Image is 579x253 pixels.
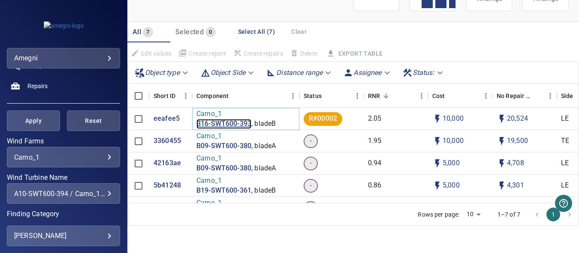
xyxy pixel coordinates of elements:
button: Menu [415,89,428,102]
div: Cost [428,84,492,108]
p: 1.95 [368,136,382,146]
a: 3360455 [154,136,181,146]
svg: Auto cost [432,158,443,169]
a: B16-SWT600-393 [196,119,251,129]
div: 10 [463,208,484,220]
em: Distance range [276,68,323,77]
div: Distance range [262,65,336,80]
div: Wind Farms [7,147,120,167]
button: Apply [7,110,60,131]
a: B09-SWT600-380 [196,141,251,151]
p: B19-SWT600-361 [196,186,251,196]
span: - [305,203,317,213]
div: Short ID [149,84,192,108]
button: page 1 [546,208,560,221]
p: fb0e17c [154,203,179,213]
span: Findings that are included in repair orders can not be deleted [286,46,321,61]
p: 10,000 [443,136,464,146]
p: 20,524 [507,114,528,124]
span: - [305,181,317,190]
p: , bladeA [251,164,276,173]
p: 19,500 [507,136,528,146]
div: Status [304,84,322,108]
p: Carno_1 [196,131,276,141]
p: TE [561,136,569,146]
svg: Auto impact [497,114,507,124]
div: The base labour and equipment costs to repair the finding. Does not include the loss of productio... [432,84,445,108]
span: Findings that are included in repair orders will not be updated [127,46,175,61]
a: 5b41248 [154,181,181,190]
div: RNR [364,84,428,108]
a: eeafee5 [154,114,180,124]
p: 0.94 [368,158,382,168]
a: B09-SWT600-380 [196,164,251,173]
p: Carno_1 [196,176,276,186]
div: Side [561,84,573,108]
button: Sort [532,90,544,102]
p: 0.86 [368,181,382,190]
em: Assignee [353,68,381,77]
button: Sort [229,90,241,102]
p: 0.42 [368,203,382,213]
em: Object Side [211,68,246,77]
div: Projected additional costs incurred by waiting 1 year to repair. This is a function of possible i... [497,84,532,108]
div: amegni [7,48,120,68]
span: 0 [205,27,215,37]
svg: Auto impact [497,136,507,146]
button: Sort [380,90,392,102]
span: All [133,28,141,36]
p: Rows per page: [418,210,459,219]
button: Sort [445,90,457,102]
div: R#00002 [304,112,342,126]
p: 2.05 [368,114,382,124]
p: , bladeB [251,119,276,129]
div: A10-SWT600-394 / Carno_1, B09-SWT600-380 / Carno_1, B16-SWT600-393 / Carno_1, B19-SWT600-361 / Ca... [14,190,113,198]
p: 1–7 of 7 [498,210,520,219]
div: Wind Turbine Name [7,183,120,204]
button: Menu [544,89,557,102]
button: Menu [179,89,192,102]
span: Apply the latest inspection filter to create repairs [230,46,287,61]
p: 5,000 [443,158,460,168]
p: LE [561,114,569,124]
span: Selected [175,28,204,36]
svg: Auto impact [497,158,507,169]
svg: Auto cost [432,136,443,146]
label: Finding Category [7,211,120,217]
button: Menu [479,89,492,102]
svg: Auto impact [497,203,507,213]
span: - [305,158,317,168]
div: Component [192,84,299,108]
span: R#00002 [304,114,342,124]
label: Wind Farms [7,138,120,145]
div: Object Side [197,65,259,80]
button: Menu [286,89,299,102]
p: 4,301 [507,181,524,190]
p: 5,000 [443,181,460,190]
svg: Auto cost [432,114,443,124]
p: 10,000 [443,114,464,124]
div: Repair Now Ratio: The ratio of the additional incurred cost of repair in 1 year and the cost of r... [368,84,380,108]
div: Assignee [340,65,395,80]
svg: Auto cost [432,203,443,213]
label: Wind Turbine Name [7,174,120,181]
a: 42163ae [154,158,181,168]
div: Status: [399,65,448,80]
div: Carno_1 [14,153,113,161]
div: Component [196,84,229,108]
div: [PERSON_NAME] [14,229,113,243]
p: , bladeA [251,141,276,151]
p: Carno_1 [196,154,276,164]
span: Repairs [27,82,48,90]
span: Reset [78,116,109,126]
svg: Auto cost [432,181,443,191]
em: Object type [145,68,180,77]
p: LE [561,181,569,190]
svg: Auto impact [497,181,507,191]
p: 4,708 [507,158,524,168]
